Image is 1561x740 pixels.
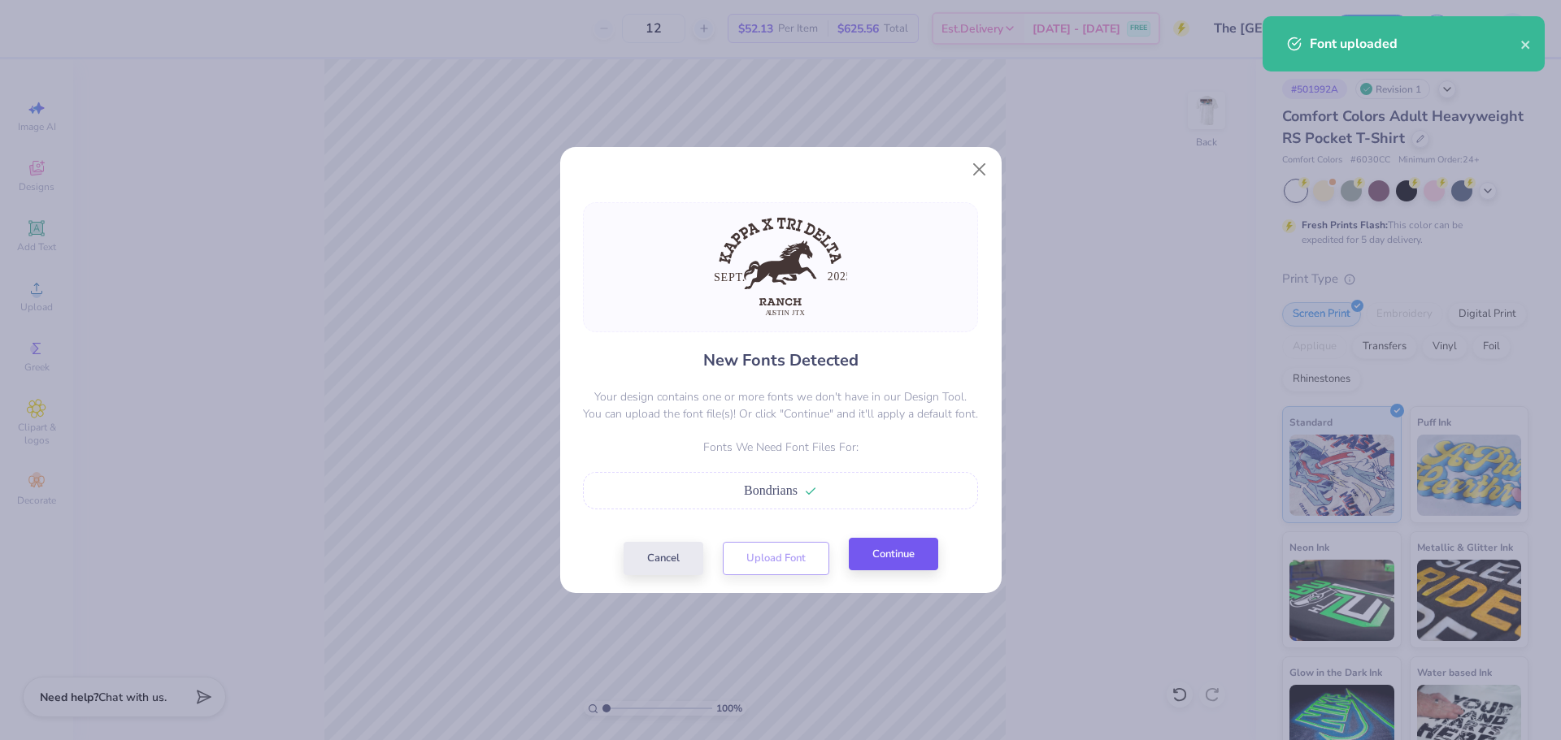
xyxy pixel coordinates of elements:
button: Continue [849,538,938,571]
button: Close [963,154,994,185]
h4: New Fonts Detected [703,348,859,372]
button: close [1520,34,1532,54]
p: Your design contains one or more fonts we don't have in our Design Tool. You can upload the font ... [583,388,978,422]
button: Cancel [624,542,703,575]
p: Fonts We Need Font Files For: [583,439,978,456]
span: Bondrians [744,483,798,497]
div: Font uploaded [1310,34,1520,54]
